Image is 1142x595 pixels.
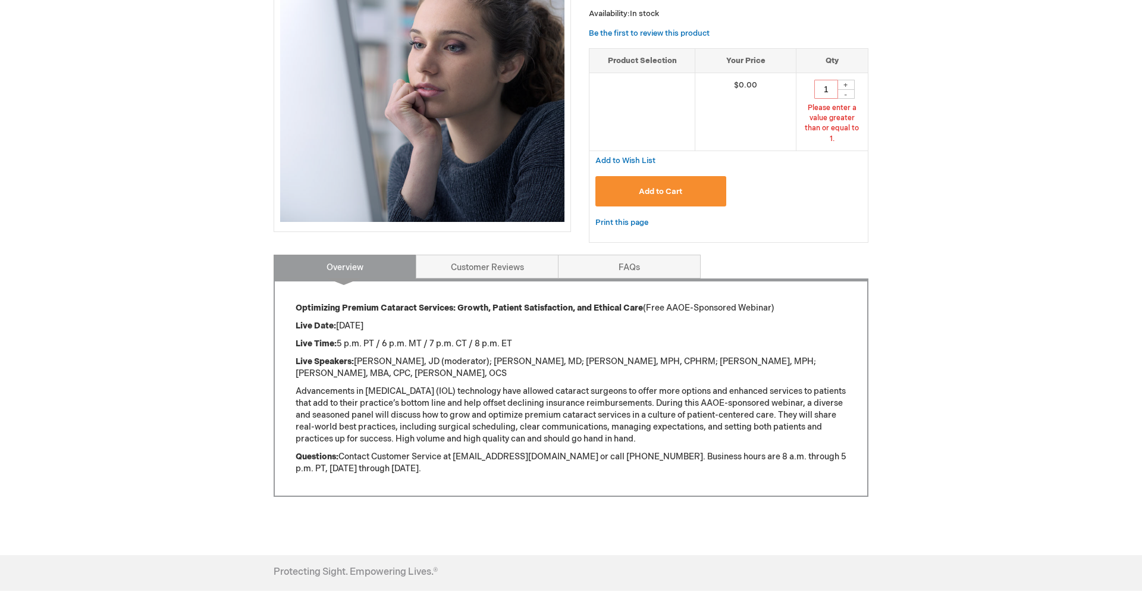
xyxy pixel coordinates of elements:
[837,89,855,99] div: -
[639,187,682,196] span: Add to Cart
[296,356,354,367] strong: Live Speakers:
[814,80,838,99] input: Qty
[695,48,796,73] th: Your Price
[595,155,655,165] a: Add to Wish List
[296,320,846,332] p: [DATE]
[589,29,710,38] a: Be the first to review this product
[558,255,701,278] a: FAQs
[796,48,868,73] th: Qty
[595,215,648,230] a: Print this page
[589,8,868,20] p: Availability:
[837,80,855,90] div: +
[296,302,846,314] p: (Free AAOE-Sponsored Webinar)
[416,255,559,278] a: Customer Reviews
[595,176,726,206] button: Add to Cart
[296,321,336,331] strong: Live Date:
[274,567,438,578] h4: Protecting Sight. Empowering Lives.®
[695,73,796,151] td: $0.00
[296,451,846,475] p: Contact Customer Service at [EMAIL_ADDRESS][DOMAIN_NAME] or call [PHONE_NUMBER]. Business hours a...
[296,356,846,380] p: [PERSON_NAME], JD (moderator); [PERSON_NAME], MD; [PERSON_NAME], MPH, CPHRM; [PERSON_NAME], MPH; ...
[296,386,846,445] p: Advancements in [MEDICAL_DATA] (IOL) technology have allowed cataract surgeons to offer more opti...
[296,303,643,313] strong: Optimizing Premium Cataract Services: Growth, Patient Satisfaction, and Ethical Care
[630,9,659,18] span: In stock
[296,339,337,349] strong: Live Time:
[595,156,655,165] span: Add to Wish List
[802,103,862,144] div: Please enter a value greater than or equal to 1.
[589,48,695,73] th: Product Selection
[296,452,338,462] strong: Questions:
[296,338,846,350] p: 5 p.m. PT / 6 p.m. MT / 7 p.m. CT / 8 p.m. ET
[274,255,416,278] a: Overview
